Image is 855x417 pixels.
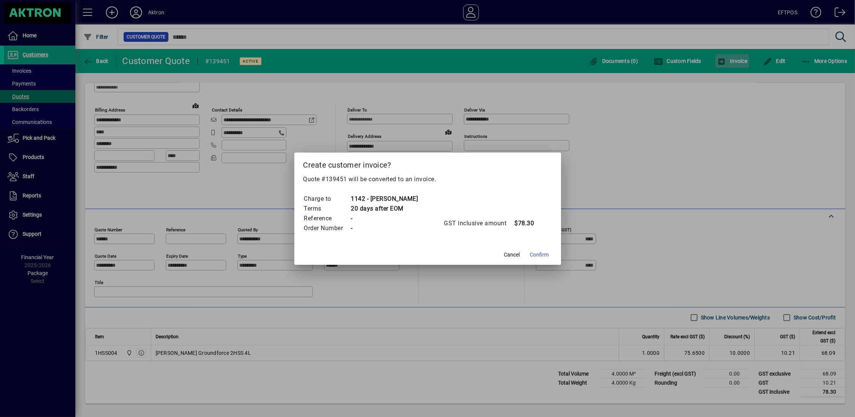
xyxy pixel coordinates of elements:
[351,204,418,214] td: 20 days after EOM
[304,223,351,233] td: Order Number
[294,153,561,174] h2: Create customer invoice?
[530,251,549,259] span: Confirm
[304,214,351,223] td: Reference
[527,248,552,262] button: Confirm
[444,218,514,228] td: GST inclusive amount
[303,175,552,184] p: Quote #139451 will be converted to an invoice.
[351,194,418,204] td: 1142 - [PERSON_NAME]
[304,204,351,214] td: Terms
[504,251,520,259] span: Cancel
[304,194,351,204] td: Charge to
[500,248,524,262] button: Cancel
[514,218,545,228] td: $78.30
[351,214,418,223] td: -
[351,223,418,233] td: -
